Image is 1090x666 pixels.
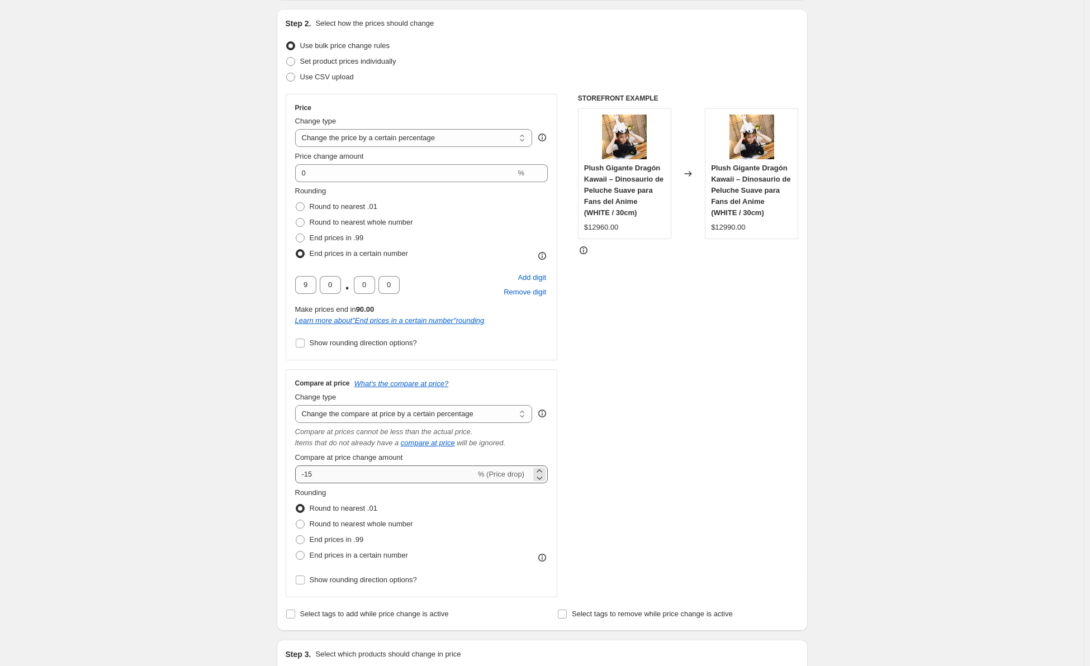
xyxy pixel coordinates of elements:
button: Add placeholder [516,270,548,285]
span: End prices in a certain number [310,249,408,258]
span: Use CSV upload [300,73,354,81]
input: ﹡ [320,276,341,294]
h2: Step 2. [286,18,311,29]
img: S693f6f04148841848ea93a970698d82aR_80x.webp [729,115,774,159]
span: Plush Gigante Dragón Kawaii – Dinosaurio de Peluche Suave para Fans del Anime (WHITE / 30cm) [584,164,664,217]
span: End prices in .99 [310,234,364,242]
span: Remove digit [504,287,546,298]
img: S693f6f04148841848ea93a970698d82aR_80x.webp [602,115,647,159]
span: Select tags to remove while price change is active [572,610,733,618]
span: Compare at price change amount [295,453,403,462]
input: ﹡ [378,276,400,294]
div: help [537,132,548,143]
span: Rounding [295,488,326,497]
i: Compare at prices cannot be less than the actual price. [295,427,473,436]
span: Round to nearest whole number [310,218,413,226]
span: Round to nearest .01 [310,504,377,512]
input: ﹡ [354,276,375,294]
button: compare at price [401,439,455,447]
span: Price change amount [295,152,364,160]
span: . [344,276,350,294]
h3: Price [295,103,311,112]
span: Change type [295,117,337,125]
span: End prices in a certain number [310,551,408,559]
i: will be ignored. [457,439,505,447]
p: Select how the prices should change [315,18,434,29]
span: % (Price drop) [478,470,524,478]
i: Learn more about " End prices in a certain number " rounding [295,316,485,325]
p: Select which products should change in price [315,649,461,660]
span: Round to nearest .01 [310,202,377,211]
a: Learn more about"End prices in a certain number"rounding [295,316,485,325]
b: 90.00 [356,305,375,313]
span: Show rounding direction options? [310,339,417,347]
span: Add digit [518,272,546,283]
span: Round to nearest whole number [310,520,413,528]
div: $12960.00 [584,222,618,233]
input: ﹡ [295,276,316,294]
span: Make prices end in [295,305,375,313]
input: -15 [295,465,476,483]
h2: Step 3. [286,649,311,660]
span: % [518,169,524,177]
div: help [537,408,548,419]
button: Remove placeholder [502,285,548,299]
span: Plush Gigante Dragón Kawaii – Dinosaurio de Peluche Suave para Fans del Anime (WHITE / 30cm) [711,164,790,217]
h3: Compare at price [295,379,350,388]
span: End prices in .99 [310,535,364,544]
span: Set product prices individually [300,57,396,65]
button: What's the compare at price? [354,379,449,388]
span: Use bulk price change rules [300,41,390,50]
span: Select tags to add while price change is active [300,610,449,618]
div: $12990.00 [711,222,745,233]
h6: STOREFRONT EXAMPLE [578,94,799,103]
i: Items that do not already have a [295,439,399,447]
span: Change type [295,393,337,401]
span: Show rounding direction options? [310,575,417,584]
input: -15 [295,164,516,182]
span: Rounding [295,187,326,195]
